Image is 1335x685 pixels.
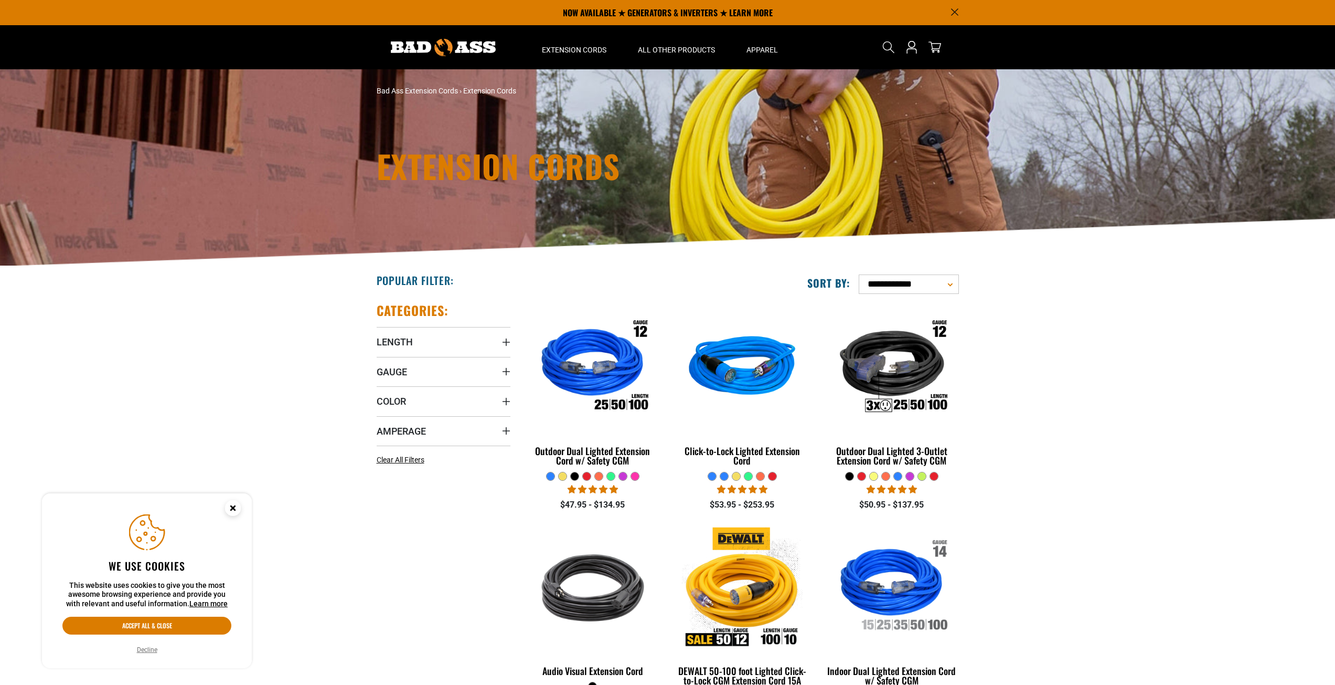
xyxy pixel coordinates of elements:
[731,25,794,69] summary: Apparel
[189,599,228,608] a: Learn more
[825,446,958,465] div: Outdoor Dual Lighted 3-Outlet Extension Cord w/ Safety CGM
[377,302,449,319] h2: Categories:
[134,645,161,655] button: Decline
[377,150,760,182] h1: Extension Cords
[825,499,958,511] div: $50.95 - $137.95
[460,87,462,95] span: ›
[377,456,424,464] span: Clear All Filters
[377,357,510,386] summary: Gauge
[542,45,606,55] span: Extension Cords
[675,499,809,511] div: $53.95 - $253.95
[42,493,252,669] aside: Cookie Consent
[826,308,958,428] img: Outdoor Dual Lighted 3-Outlet Extension Cord w/ Safety CGM
[377,336,413,348] span: Length
[825,666,958,685] div: Indoor Dual Lighted Extension Cord w/ Safety CGM
[526,499,660,511] div: $47.95 - $134.95
[527,527,659,648] img: black
[675,446,809,465] div: Click-to-Lock Lighted Extension Cord
[526,666,660,676] div: Audio Visual Extension Cord
[62,559,231,573] h2: We use cookies
[62,581,231,609] p: This website uses cookies to give you the most awesome browsing experience and provide you with r...
[568,484,618,494] span: 4.81 stars
[377,386,510,416] summary: Color
[377,425,426,437] span: Amperage
[526,446,660,465] div: Outdoor Dual Lighted Extension Cord w/ Safety CGM
[675,302,809,471] a: blue Click-to-Lock Lighted Extension Cord
[746,45,778,55] span: Apparel
[377,327,510,356] summary: Length
[377,366,407,378] span: Gauge
[526,522,660,682] a: black Audio Visual Extension Cord
[807,276,850,290] label: Sort by:
[526,25,622,69] summary: Extension Cords
[377,416,510,446] summary: Amperage
[526,302,660,471] a: Outdoor Dual Lighted Extension Cord w/ Safety CGM Outdoor Dual Lighted Extension Cord w/ Safety CGM
[717,484,767,494] span: 4.87 stars
[527,308,659,428] img: Outdoor Dual Lighted Extension Cord w/ Safety CGM
[377,273,454,287] h2: Popular Filter:
[377,86,760,97] nav: breadcrumbs
[377,455,429,466] a: Clear All Filters
[377,87,458,95] a: Bad Ass Extension Cords
[391,39,496,56] img: Bad Ass Extension Cords
[622,25,731,69] summary: All Other Products
[62,617,231,635] button: Accept all & close
[867,484,917,494] span: 4.80 stars
[826,527,958,648] img: Indoor Dual Lighted Extension Cord w/ Safety CGM
[463,87,516,95] span: Extension Cords
[880,39,897,56] summary: Search
[825,302,958,471] a: Outdoor Dual Lighted 3-Outlet Extension Cord w/ Safety CGM Outdoor Dual Lighted 3-Outlet Extensio...
[676,527,808,648] img: DEWALT 50-100 foot Lighted Click-to-Lock CGM Extension Cord 15A SJTW
[676,308,808,428] img: blue
[638,45,715,55] span: All Other Products
[377,395,406,407] span: Color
